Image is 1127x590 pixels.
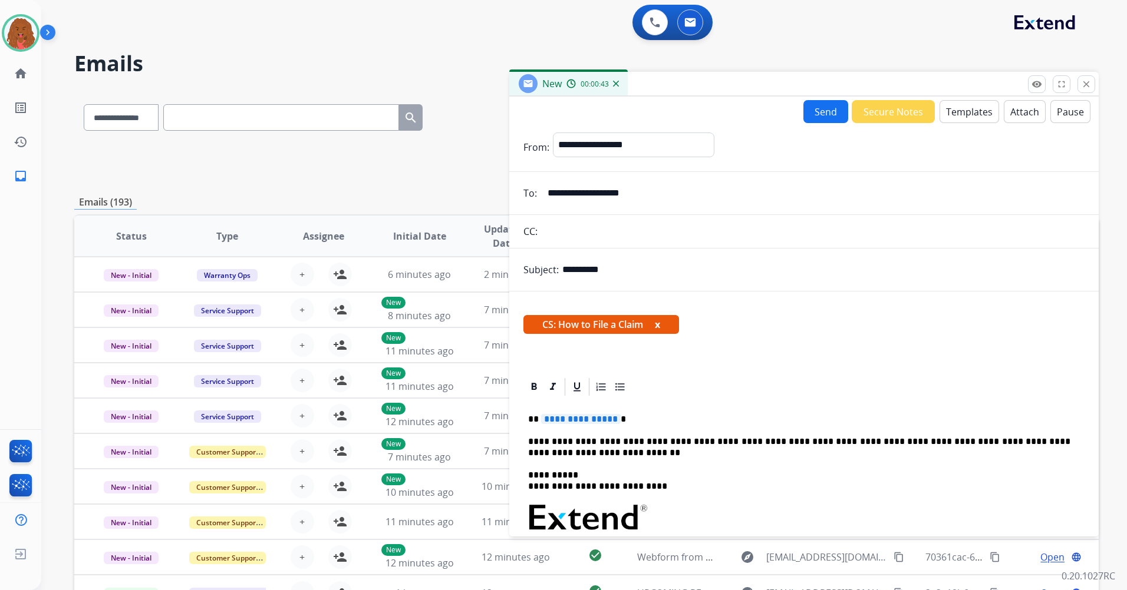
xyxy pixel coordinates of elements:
p: New [381,438,406,450]
button: + [291,369,314,392]
p: New [381,367,406,379]
span: Status [116,229,147,243]
h2: Emails [74,52,1099,75]
span: Service Support [194,375,261,387]
button: + [291,263,314,286]
p: 0.20.1027RC [1062,569,1115,583]
mat-icon: person_add [333,338,347,352]
button: + [291,404,314,427]
mat-icon: person_add [333,444,347,458]
span: 70361cac-6cf4-4d44-87e7-2c07ec8fbe39 [925,551,1100,564]
span: New - Initial [104,410,159,423]
span: CS: How to File a Claim [523,315,679,334]
span: 7 minutes ago [484,339,547,352]
mat-icon: fullscreen [1056,79,1067,90]
mat-icon: list_alt [14,101,28,115]
span: + [299,550,305,564]
button: Secure Notes [852,100,935,123]
span: New - Initial [104,375,159,387]
span: + [299,267,305,281]
p: CC: [523,224,538,238]
mat-icon: check_circle [588,548,602,562]
span: New - Initial [104,340,159,352]
span: Customer Support [189,481,266,493]
span: + [299,444,305,458]
span: 11 minutes ago [385,344,454,357]
span: Webform from [EMAIL_ADDRESS][DOMAIN_NAME] on [DATE] [637,551,904,564]
mat-icon: remove_red_eye [1032,79,1042,90]
img: avatar [4,16,37,49]
mat-icon: explore [740,550,754,564]
span: 12 minutes ago [482,551,550,564]
span: 10 minutes ago [385,486,454,499]
mat-icon: person_add [333,479,347,493]
span: 7 minutes ago [484,445,547,458]
mat-icon: language [1071,552,1082,562]
mat-icon: person_add [333,267,347,281]
span: New - Initial [104,481,159,493]
span: Customer Support [189,446,266,458]
span: New - Initial [104,446,159,458]
button: + [291,545,314,569]
mat-icon: person_add [333,515,347,529]
span: 7 minutes ago [484,409,547,422]
span: Open [1040,550,1065,564]
button: Pause [1050,100,1090,123]
span: 6 minutes ago [388,268,451,281]
button: Templates [940,100,999,123]
mat-icon: person_add [333,373,347,387]
p: New [381,332,406,344]
p: From: [523,140,549,154]
span: + [299,338,305,352]
button: + [291,333,314,357]
p: New [381,473,406,485]
p: New [381,403,406,415]
p: New [381,297,406,309]
span: Type [216,229,238,243]
span: Initial Date [393,229,446,243]
span: + [299,409,305,423]
div: Bold [525,378,543,396]
span: + [299,373,305,387]
div: Underline [568,378,586,396]
button: Attach [1004,100,1046,123]
p: New [381,544,406,556]
span: Customer Support [189,516,266,529]
span: 2 minutes ago [484,268,547,281]
span: + [299,515,305,529]
div: Bullet List [611,378,629,396]
span: New - Initial [104,269,159,281]
span: New - Initial [104,552,159,564]
p: To: [523,186,537,200]
span: 7 minutes ago [388,450,451,463]
span: Updated Date [477,222,530,250]
span: 7 minutes ago [484,303,547,316]
span: 11 minutes ago [482,515,550,528]
div: Italic [544,378,562,396]
span: Service Support [194,340,261,352]
mat-icon: content_copy [990,552,1000,562]
mat-icon: person_add [333,550,347,564]
span: + [299,303,305,317]
p: Emails (193) [74,195,137,210]
p: Subject: [523,263,559,277]
button: x [655,317,660,332]
span: 7 minutes ago [484,374,547,387]
span: 8 minutes ago [388,309,451,322]
span: Customer Support [189,552,266,564]
mat-icon: person_add [333,303,347,317]
mat-icon: home [14,67,28,81]
mat-icon: history [14,135,28,149]
span: 11 minutes ago [385,380,454,393]
span: Service Support [194,410,261,423]
span: New [542,77,562,90]
span: 00:00:43 [581,79,609,89]
span: 12 minutes ago [385,556,454,569]
mat-icon: content_copy [894,552,904,562]
span: Assignee [303,229,344,243]
button: Send [803,100,848,123]
span: [EMAIL_ADDRESS][DOMAIN_NAME] [766,550,887,564]
span: 11 minutes ago [385,515,454,528]
span: New - Initial [104,516,159,529]
div: Ordered List [592,378,610,396]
